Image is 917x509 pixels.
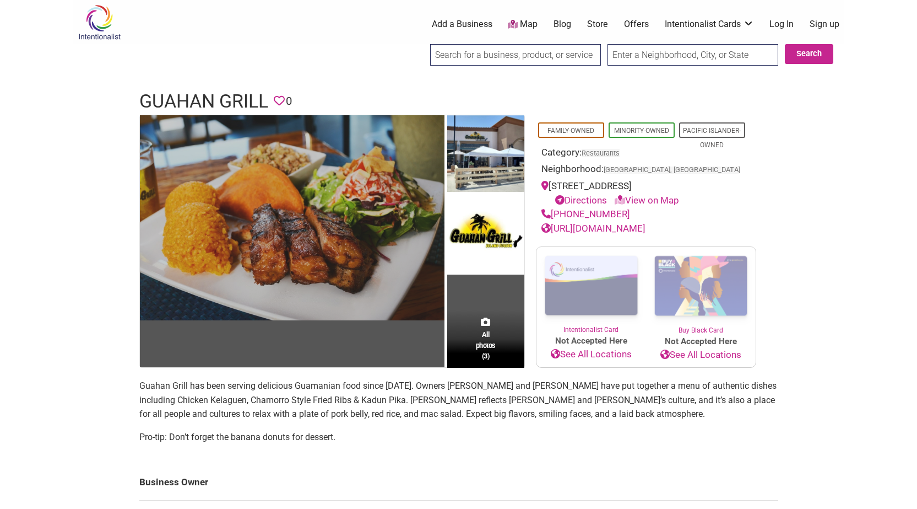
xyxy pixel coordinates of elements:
a: Map [508,18,538,31]
a: [PHONE_NUMBER] [541,208,630,219]
button: Search [785,44,833,64]
td: Business Owner [139,464,778,501]
img: Guahan Grill [447,195,524,275]
a: Pacific Islander-Owned [683,127,741,149]
img: Buy Black Card [646,247,756,325]
img: Intentionalist [73,4,126,40]
a: Family-Owned [547,127,594,135]
a: Offers [624,18,649,30]
span: All photos (3) [476,329,496,361]
a: Log In [769,18,794,30]
a: Directions [555,195,607,206]
a: [URL][DOMAIN_NAME] [541,223,645,234]
a: Blog [554,18,571,30]
div: Neighborhood: [541,162,751,179]
p: Pro-tip: Don’t forget the banana donuts for dessert. [139,430,778,444]
span: Not Accepted Here [536,335,646,347]
div: Category: [541,146,751,163]
a: Add a Business [432,18,492,30]
a: Minority-Owned [614,127,669,135]
div: [STREET_ADDRESS] [541,179,751,207]
img: Intentionalist Card [536,247,646,325]
a: View on Map [615,195,679,206]
a: Restaurants [582,149,620,157]
h1: Guahan Grill [139,88,268,115]
a: Store [587,18,608,30]
p: Guahan Grill has been serving delicious Guamanian food since [DATE]. Owners [PERSON_NAME] and [PE... [139,379,778,421]
span: [GEOGRAPHIC_DATA], [GEOGRAPHIC_DATA] [604,167,740,174]
img: Guahan Grill [140,115,444,320]
a: Buy Black Card [646,247,756,335]
a: See All Locations [646,348,756,362]
a: Sign up [810,18,839,30]
input: Search for a business, product, or service [430,44,601,66]
a: Intentionalist Cards [665,18,754,30]
span: Not Accepted Here [646,335,756,348]
input: Enter a Neighborhood, City, or State [607,44,778,66]
a: Intentionalist Card [536,247,646,335]
img: Guahan Grill [447,115,524,195]
a: See All Locations [536,347,646,362]
span: 0 [286,93,292,110]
